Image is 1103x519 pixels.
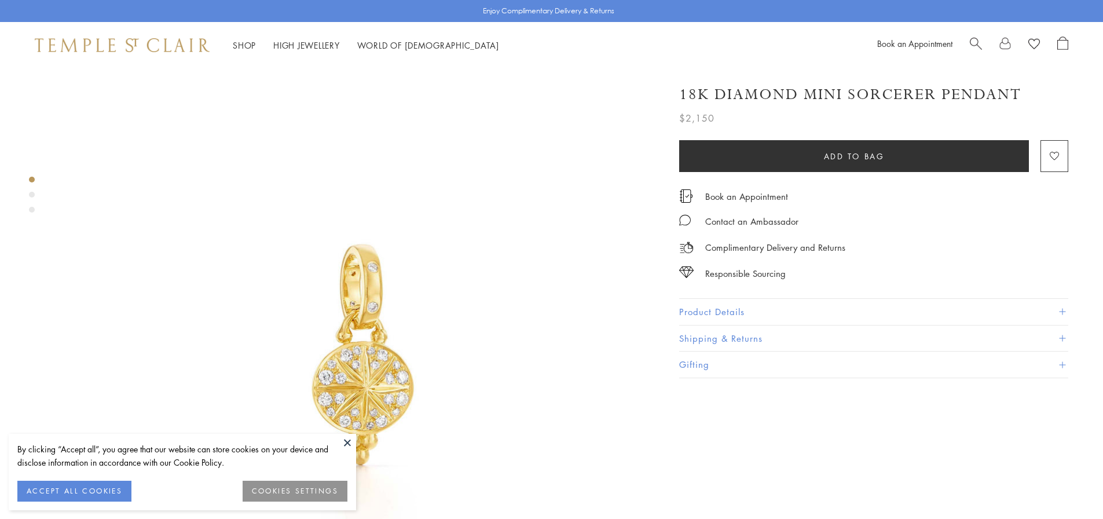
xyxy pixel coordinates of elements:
button: Product Details [679,299,1068,325]
a: World of [DEMOGRAPHIC_DATA]World of [DEMOGRAPHIC_DATA] [357,39,499,51]
button: Shipping & Returns [679,326,1068,352]
button: ACCEPT ALL COOKIES [17,481,131,502]
a: Open Shopping Bag [1057,36,1068,54]
div: Contact an Ambassador [705,214,798,229]
button: COOKIES SETTINGS [243,481,347,502]
a: Search [970,36,982,54]
span: Add to bag [824,150,885,163]
div: By clicking “Accept all”, you agree that our website can store cookies on your device and disclos... [17,443,347,469]
a: Book an Appointment [877,38,952,49]
img: MessageIcon-01_2.svg [679,214,691,226]
p: Complimentary Delivery and Returns [705,240,845,255]
button: Gifting [679,352,1068,378]
h1: 18K Diamond Mini Sorcerer Pendant [679,85,1021,105]
img: icon_delivery.svg [679,240,694,255]
img: icon_appointment.svg [679,189,693,203]
span: $2,150 [679,111,714,126]
a: Book an Appointment [705,190,788,203]
p: Enjoy Complimentary Delivery & Returns [483,5,614,17]
img: Temple St. Clair [35,38,210,52]
a: View Wishlist [1028,36,1040,54]
img: icon_sourcing.svg [679,266,694,278]
nav: Main navigation [233,38,499,53]
button: Add to bag [679,140,1029,172]
a: ShopShop [233,39,256,51]
a: High JewelleryHigh Jewellery [273,39,340,51]
div: Responsible Sourcing [705,266,786,281]
div: Product gallery navigation [29,174,35,222]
